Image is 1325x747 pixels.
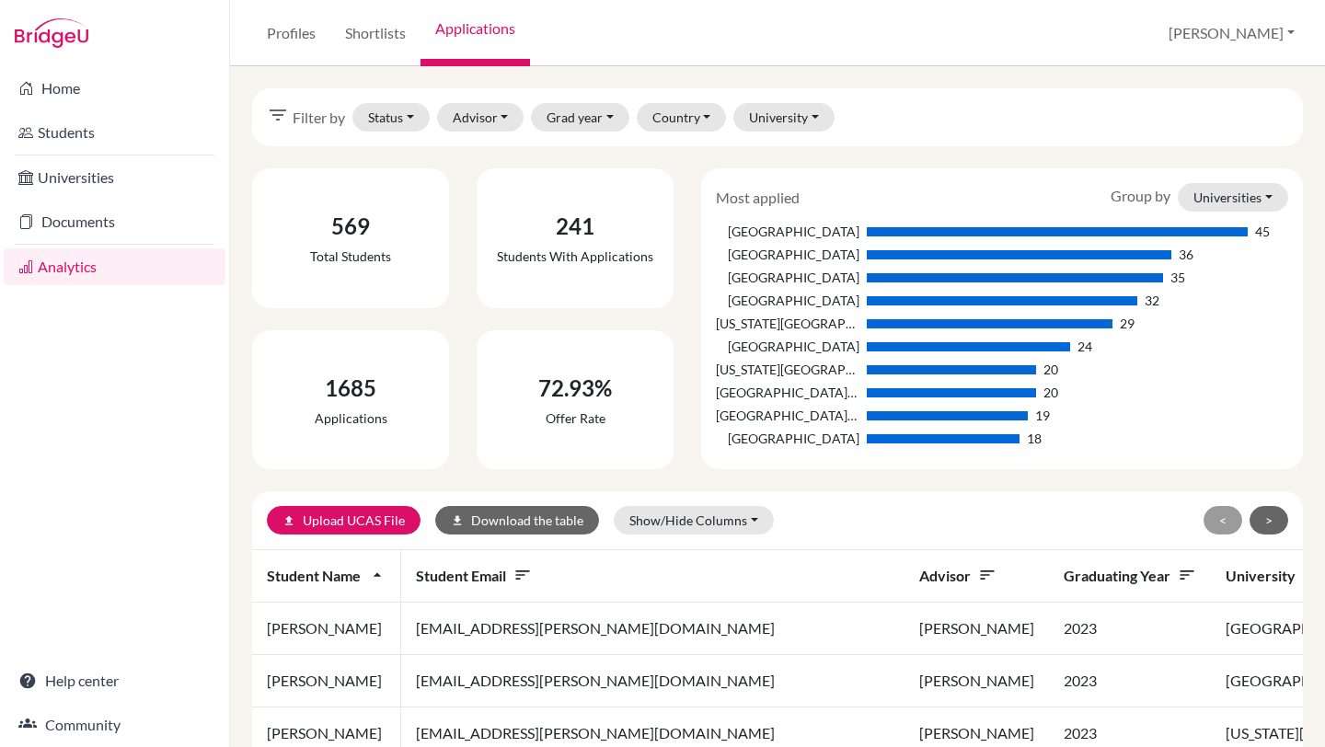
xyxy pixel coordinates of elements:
[1178,566,1196,584] i: sort
[1255,222,1270,241] div: 45
[435,506,599,534] button: downloadDownload the table
[15,18,88,48] img: Bridge-U
[538,408,612,428] div: Offer rate
[538,372,612,405] div: 72.93%
[1120,314,1135,333] div: 29
[1160,16,1303,51] button: [PERSON_NAME]
[904,655,1049,707] td: [PERSON_NAME]
[513,566,532,584] i: sort
[716,429,858,448] div: [GEOGRAPHIC_DATA]
[252,655,401,707] td: [PERSON_NAME]
[716,337,858,356] div: [GEOGRAPHIC_DATA]
[315,408,387,428] div: Applications
[1043,360,1058,379] div: 20
[293,107,345,129] span: Filter by
[637,103,727,132] button: Country
[352,103,430,132] button: Status
[368,566,386,584] i: arrow_drop_up
[716,245,858,264] div: [GEOGRAPHIC_DATA]
[716,383,858,402] div: [GEOGRAPHIC_DATA][US_STATE]
[4,159,225,196] a: Universities
[4,707,225,743] a: Community
[1250,506,1288,534] button: >
[4,662,225,699] a: Help center
[1178,183,1288,212] button: Universities
[1097,183,1302,212] div: Group by
[401,603,904,655] td: [EMAIL_ADDRESS][PERSON_NAME][DOMAIN_NAME]
[702,187,813,209] div: Most applied
[4,248,225,285] a: Analytics
[310,210,391,243] div: 569
[310,247,391,266] div: Total students
[1049,655,1211,707] td: 2023
[1035,406,1050,425] div: 19
[282,514,295,527] i: upload
[1145,291,1159,310] div: 32
[716,222,858,241] div: [GEOGRAPHIC_DATA]
[614,506,774,534] button: Show/Hide Columns
[716,360,858,379] div: [US_STATE][GEOGRAPHIC_DATA]
[919,567,997,584] span: Advisor
[1170,268,1185,287] div: 35
[531,103,629,132] button: Grad year
[1179,245,1193,264] div: 36
[1043,383,1058,402] div: 20
[315,372,387,405] div: 1685
[733,103,835,132] button: University
[267,567,386,584] span: Student name
[716,406,858,425] div: [GEOGRAPHIC_DATA][US_STATE]
[1226,567,1321,584] span: University
[716,314,858,333] div: [US_STATE][GEOGRAPHIC_DATA]
[4,70,225,107] a: Home
[1204,506,1242,534] button: <
[416,567,532,584] span: Student email
[401,655,904,707] td: [EMAIL_ADDRESS][PERSON_NAME][DOMAIN_NAME]
[267,506,421,534] a: uploadUpload UCAS File
[4,114,225,151] a: Students
[267,104,289,126] i: filter_list
[497,247,653,266] div: Students with applications
[1027,429,1042,448] div: 18
[4,203,225,240] a: Documents
[1077,337,1092,356] div: 24
[978,566,997,584] i: sort
[252,603,401,655] td: [PERSON_NAME]
[716,291,858,310] div: [GEOGRAPHIC_DATA]
[451,514,464,527] i: download
[437,103,524,132] button: Advisor
[1064,567,1196,584] span: Graduating year
[904,603,1049,655] td: [PERSON_NAME]
[716,268,858,287] div: [GEOGRAPHIC_DATA]
[497,210,653,243] div: 241
[1049,603,1211,655] td: 2023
